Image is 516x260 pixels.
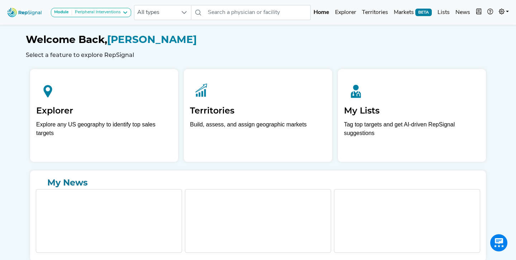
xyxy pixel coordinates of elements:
p: Build, assess, and assign geographic markets [190,120,326,141]
div: Explore any US geography to identify top sales targets [36,120,172,138]
a: My News [36,176,480,189]
span: BETA [415,9,432,16]
a: ExplorerExplore any US geography to identify top sales targets [30,69,178,162]
strong: Module [54,10,69,14]
input: Search a physician or facility [205,5,311,20]
a: Territories [359,5,391,20]
h2: My Lists [344,106,480,116]
h1: [PERSON_NAME] [26,34,490,46]
p: Tag top targets and get AI-driven RepSignal suggestions [344,120,480,141]
span: All types [134,5,177,20]
a: Home [311,5,332,20]
span: Welcome Back, [26,33,107,45]
a: News [453,5,473,20]
a: My ListsTag top targets and get AI-driven RepSignal suggestions [338,69,486,162]
a: TerritoriesBuild, assess, and assign geographic markets [184,69,332,162]
h2: Explorer [36,106,172,116]
button: ModulePeripheral Interventions [51,8,131,17]
h6: Select a feature to explore RepSignal [26,52,490,58]
a: Lists [435,5,453,20]
a: MarketsBETA [391,5,435,20]
a: Explorer [332,5,359,20]
button: Intel Book [473,5,484,20]
div: Peripheral Interventions [72,10,121,15]
h2: Territories [190,106,326,116]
